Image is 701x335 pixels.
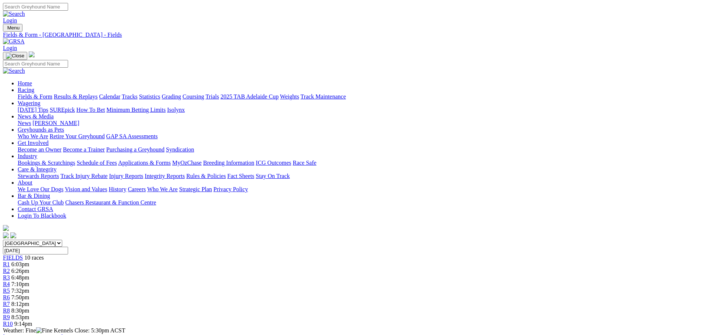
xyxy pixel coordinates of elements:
a: Get Involved [18,140,49,146]
a: Bookings & Scratchings [18,160,75,166]
a: News [18,120,31,126]
a: History [109,186,126,192]
div: Get Involved [18,146,698,153]
span: R2 [3,268,10,274]
input: Select date [3,247,68,254]
a: Fields & Form - [GEOGRAPHIC_DATA] - Fields [3,32,698,38]
a: Grading [162,93,181,100]
span: Kennels Close: 5:30pm ACST [54,327,125,334]
a: R7 [3,301,10,307]
a: [DATE] Tips [18,107,48,113]
a: Stewards Reports [18,173,59,179]
div: News & Media [18,120,698,126]
a: Login [3,17,17,24]
img: GRSA [3,38,25,45]
a: Results & Replays [54,93,98,100]
a: Track Maintenance [301,93,346,100]
a: Isolynx [167,107,185,113]
span: 8:30pm [11,307,29,314]
div: Greyhounds as Pets [18,133,698,140]
a: Care & Integrity [18,166,57,172]
span: 7:50pm [11,294,29,300]
a: Track Injury Rebate [60,173,107,179]
a: Fact Sheets [227,173,254,179]
span: 8:12pm [11,301,29,307]
img: Search [3,68,25,74]
a: Breeding Information [203,160,254,166]
a: Contact GRSA [18,206,53,212]
a: Who We Are [18,133,48,139]
a: Rules & Policies [186,173,226,179]
span: 10 races [24,254,44,261]
a: R10 [3,321,13,327]
a: R5 [3,288,10,294]
span: 6:48pm [11,274,29,281]
a: Become a Trainer [63,146,105,153]
a: Trials [205,93,219,100]
span: 7:10pm [11,281,29,287]
div: About [18,186,698,193]
img: Fine [36,327,52,334]
img: Search [3,11,25,17]
div: Wagering [18,107,698,113]
a: SUREpick [50,107,75,113]
a: Login [3,45,17,51]
a: Syndication [166,146,194,153]
img: Close [6,53,24,59]
a: Login To Blackbook [18,213,66,219]
a: Schedule of Fees [77,160,117,166]
a: Industry [18,153,37,159]
a: MyOzChase [172,160,202,166]
a: Home [18,80,32,86]
a: Race Safe [293,160,316,166]
a: ICG Outcomes [256,160,291,166]
a: Tracks [122,93,138,100]
span: 9:14pm [14,321,32,327]
a: R3 [3,274,10,281]
a: About [18,179,32,186]
a: Retire Your Greyhound [50,133,105,139]
a: GAP SA Assessments [106,133,158,139]
img: twitter.svg [10,232,16,238]
a: How To Bet [77,107,105,113]
a: Weights [280,93,299,100]
a: Privacy Policy [213,186,248,192]
a: R6 [3,294,10,300]
span: Weather: Fine [3,327,54,334]
a: Wagering [18,100,40,106]
span: Menu [7,25,20,31]
button: Toggle navigation [3,24,22,32]
a: 2025 TAB Adelaide Cup [220,93,279,100]
a: Applications & Forms [118,160,171,166]
a: R4 [3,281,10,287]
span: 7:32pm [11,288,29,294]
a: Statistics [139,93,160,100]
a: R8 [3,307,10,314]
a: Fields & Form [18,93,52,100]
a: Integrity Reports [145,173,185,179]
a: FIELDS [3,254,23,261]
a: Greyhounds as Pets [18,126,64,133]
a: We Love Our Dogs [18,186,63,192]
img: facebook.svg [3,232,9,238]
a: Vision and Values [65,186,107,192]
div: Racing [18,93,698,100]
div: Care & Integrity [18,173,698,179]
a: R1 [3,261,10,267]
div: Bar & Dining [18,199,698,206]
a: Strategic Plan [179,186,212,192]
a: Bar & Dining [18,193,50,199]
span: 8:53pm [11,314,29,320]
img: logo-grsa-white.png [29,51,35,57]
a: Who We Are [147,186,178,192]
